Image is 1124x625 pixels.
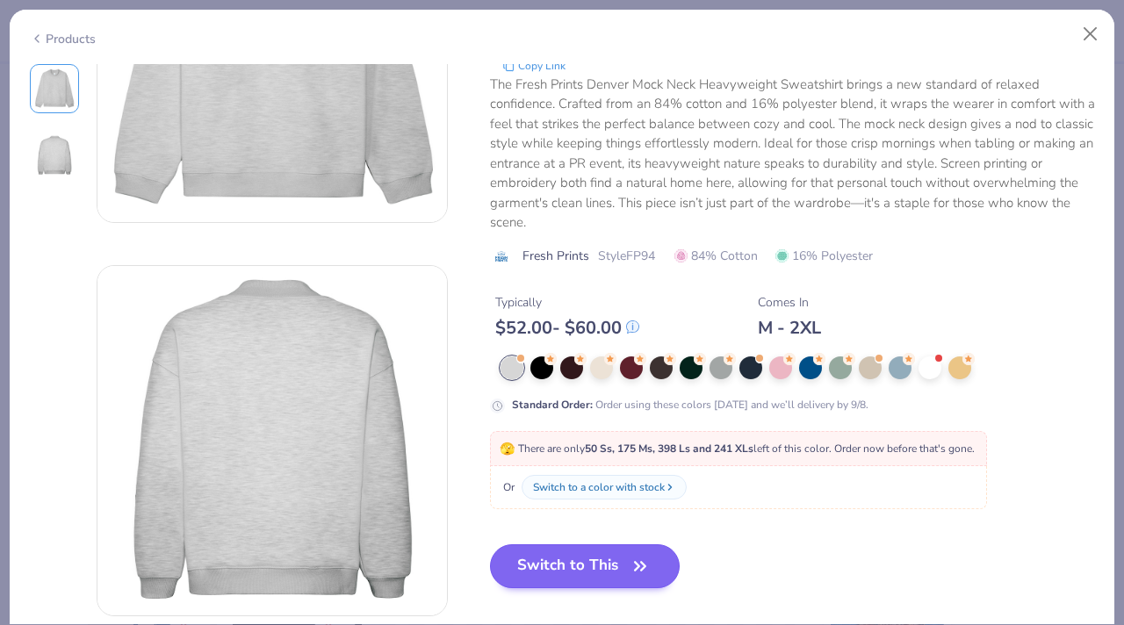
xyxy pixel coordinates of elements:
div: Order using these colors [DATE] and we’ll delivery by 9/8. [512,397,868,413]
div: $ 52.00 - $ 60.00 [495,317,639,339]
span: 🫣 [500,441,515,457]
button: copy to clipboard [497,57,571,75]
img: Back [33,134,76,176]
div: The Fresh Prints Denver Mock Neck Heavyweight Sweatshirt brings a new standard of relaxed confide... [490,75,1095,233]
span: There are only left of this color. Order now before that's gone. [500,442,975,456]
strong: 50 Ss, 175 Ms, 398 Ls and 241 XLs [585,442,753,456]
div: M - 2XL [758,317,821,339]
button: Switch to This [490,544,681,588]
div: Switch to a color with stock [533,479,665,495]
img: brand logo [490,249,514,263]
span: 16% Polyester [775,247,873,265]
div: Comes In [758,293,821,312]
strong: Standard Order : [512,398,593,412]
span: Fresh Prints [522,247,589,265]
button: Switch to a color with stock [522,475,687,499]
img: Front [33,68,76,110]
span: Style FP94 [598,247,655,265]
img: Back [97,266,447,615]
span: Or [500,479,515,495]
span: 84% Cotton [674,247,758,265]
div: Typically [495,293,639,312]
div: Products [30,30,96,48]
button: Close [1074,18,1107,51]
